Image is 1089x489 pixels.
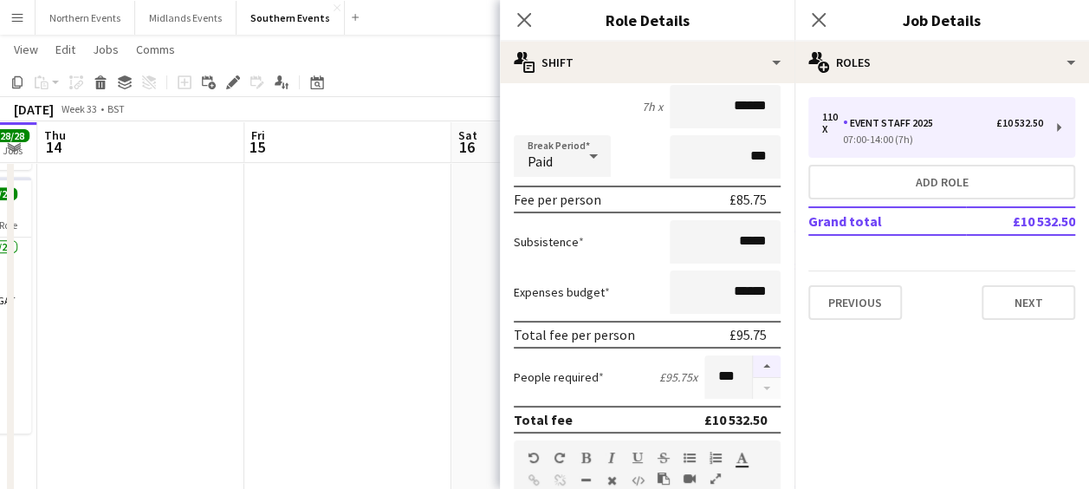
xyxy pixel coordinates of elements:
button: Horizontal Line [580,473,592,487]
div: £10 532.50 [996,117,1043,129]
a: Jobs [86,38,126,61]
span: Sat [458,127,477,143]
span: 15 [249,137,265,157]
div: 07:00-14:00 (7h) [822,135,1043,144]
a: View [7,38,45,61]
td: Grand total [808,207,966,235]
button: Northern Events [36,1,135,35]
button: Insert video [684,472,696,486]
button: Underline [632,451,644,465]
div: Total fee [514,411,573,428]
span: Edit [55,42,75,57]
button: Add role [808,165,1075,199]
a: Edit [49,38,82,61]
button: Fullscreen [710,472,722,486]
a: Comms [129,38,182,61]
button: HTML Code [632,473,644,487]
button: Text Color [736,451,748,465]
div: £85.75 [729,191,767,208]
button: Increase [753,355,781,378]
div: [DATE] [14,101,54,118]
button: Midlands Events [135,1,237,35]
button: Southern Events [237,1,345,35]
div: Total fee per person [514,326,635,343]
div: 7h x [642,99,663,114]
span: Comms [136,42,175,57]
button: Bold [580,451,592,465]
span: View [14,42,38,57]
span: Fri [251,127,265,143]
button: Redo [554,451,566,465]
div: Shift [500,42,794,83]
button: Ordered List [710,451,722,465]
div: £10 532.50 [704,411,767,428]
span: Jobs [93,42,119,57]
span: 16 [456,137,477,157]
button: Paste as plain text [658,472,670,486]
h3: Job Details [794,9,1089,31]
td: £10 532.50 [966,207,1075,235]
button: Strikethrough [658,451,670,465]
button: Italic [606,451,618,465]
span: Thu [44,127,66,143]
button: Unordered List [684,451,696,465]
button: Previous [808,285,902,320]
label: Expenses budget [514,284,610,300]
div: Fee per person [514,191,601,208]
label: Subsistence [514,234,584,250]
span: Week 33 [57,102,100,115]
span: Paid [528,153,553,170]
label: People required [514,369,604,385]
div: 110 x [822,111,843,135]
h3: Role Details [500,9,794,31]
button: Clear Formatting [606,473,618,487]
div: BST [107,102,125,115]
div: £95.75 [729,326,767,343]
button: Next [982,285,1075,320]
div: Event Staff 2025 [843,117,940,129]
div: £95.75 x [659,369,697,385]
button: Undo [528,451,540,465]
div: Roles [794,42,1089,83]
span: 14 [42,137,66,157]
